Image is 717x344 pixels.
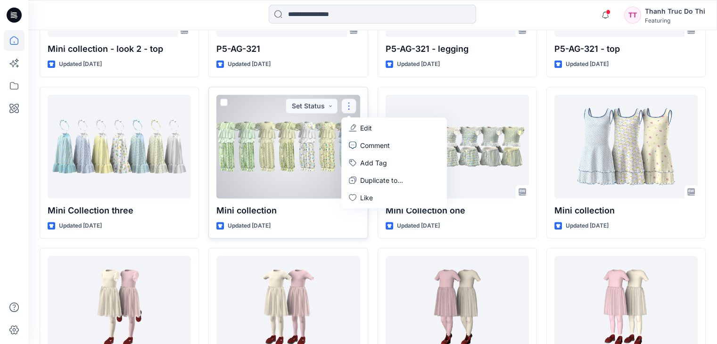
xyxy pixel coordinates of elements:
[360,193,373,203] p: Like
[343,154,445,172] button: Add Tag
[360,123,372,133] p: Edit
[216,42,360,56] p: P5-AG-321
[554,204,698,217] p: Mini collection
[386,42,529,56] p: P5-AG-321 - legging
[216,204,360,217] p: Mini collection
[48,204,191,217] p: Mini Collection three
[343,119,445,137] a: Edit
[360,175,403,185] p: Duplicate to...
[645,6,705,17] div: Thanh Truc Do Thi
[624,7,641,24] div: TT
[554,95,698,198] a: Mini collection
[397,59,440,69] p: Updated [DATE]
[228,59,271,69] p: Updated [DATE]
[360,140,390,150] p: Comment
[566,221,609,231] p: Updated [DATE]
[59,221,102,231] p: Updated [DATE]
[48,95,191,198] a: Mini Collection three
[216,95,360,198] a: Mini collection
[645,17,705,24] div: Featuring
[566,59,609,69] p: Updated [DATE]
[228,221,271,231] p: Updated [DATE]
[386,95,529,198] a: Mini Collection one
[386,204,529,217] p: Mini Collection one
[59,59,102,69] p: Updated [DATE]
[397,221,440,231] p: Updated [DATE]
[48,42,191,56] p: Mini collection - look 2 - top
[554,42,698,56] p: P5-AG-321 - top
